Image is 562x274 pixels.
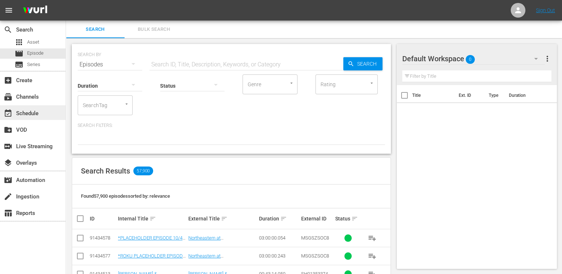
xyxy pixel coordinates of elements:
[363,247,381,265] button: playlist_add
[335,214,361,223] div: Status
[466,52,475,67] span: 0
[280,215,287,222] span: sort
[188,253,233,264] a: Northeastern at [GEOGRAPHIC_DATA]
[18,2,53,19] img: ans4CAIJ8jUAAAAAAAAAAAAAAAAAAAAAAAAgQb4GAAAAAAAAAAAAAAAAAAAAAAAAJMjXAAAAAAAAAAAAAAAAAAAAAAAAgAT5G...
[4,192,12,201] span: Ingestion
[118,235,185,252] a: *PLACEHOLDER EPISODE 10/4* Northeastern at [GEOGRAPHIC_DATA]
[4,109,12,118] span: event_available
[259,235,299,241] div: 03:00:00.054
[118,214,186,223] div: Internal Title
[149,215,156,222] span: sort
[288,80,295,87] button: Open
[81,193,170,199] span: Found 57,900 episodes sorted by: relevance
[188,214,256,223] div: External Title
[4,25,12,34] span: Search
[15,38,23,47] span: Asset
[402,48,545,69] div: Default Workspace
[90,216,116,222] div: ID
[368,252,377,260] span: playlist_add
[4,176,12,185] span: Automation
[543,50,551,67] button: more_vert
[504,85,548,106] th: Duration
[543,54,551,63] span: more_vert
[259,214,299,223] div: Duration
[123,101,130,107] button: Open
[129,25,179,34] span: Bulk Search
[78,123,385,129] p: Search Filters:
[27,61,40,68] span: Series
[301,253,329,259] span: MSGSZSOC8
[221,215,228,222] span: sort
[70,25,120,34] span: Search
[133,167,153,175] span: 57,900
[4,125,12,134] span: VOD
[78,54,142,75] div: Episodes
[354,57,382,70] span: Search
[118,253,186,270] a: *ROKU PLACEHOLDER EPISODE 10/4* Northeastern at [GEOGRAPHIC_DATA]
[368,80,375,87] button: Open
[15,49,23,58] span: Episode
[81,167,130,175] span: Search Results
[4,158,12,167] span: Overlays
[90,235,116,241] div: 91434578
[4,209,12,218] span: Reports
[188,235,233,246] a: Northeastern at [GEOGRAPHIC_DATA]
[536,7,555,13] a: Sign Out
[4,76,12,85] span: Create
[363,229,381,247] button: playlist_add
[15,60,23,69] span: subtitles
[27,50,44,57] span: Episode
[454,85,484,106] th: Ext. ID
[368,234,377,242] span: playlist_add
[301,216,333,222] div: External ID
[4,6,13,15] span: menu
[351,215,358,222] span: sort
[259,253,299,259] div: 03:00:00.243
[27,39,39,46] span: Asset
[4,142,12,151] span: Live Streaming
[90,253,116,259] div: 91434577
[343,57,382,70] button: Search
[4,92,12,101] span: subscriptions
[484,85,504,106] th: Type
[412,85,454,106] th: Title
[301,235,329,241] span: MSGSZSOC8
